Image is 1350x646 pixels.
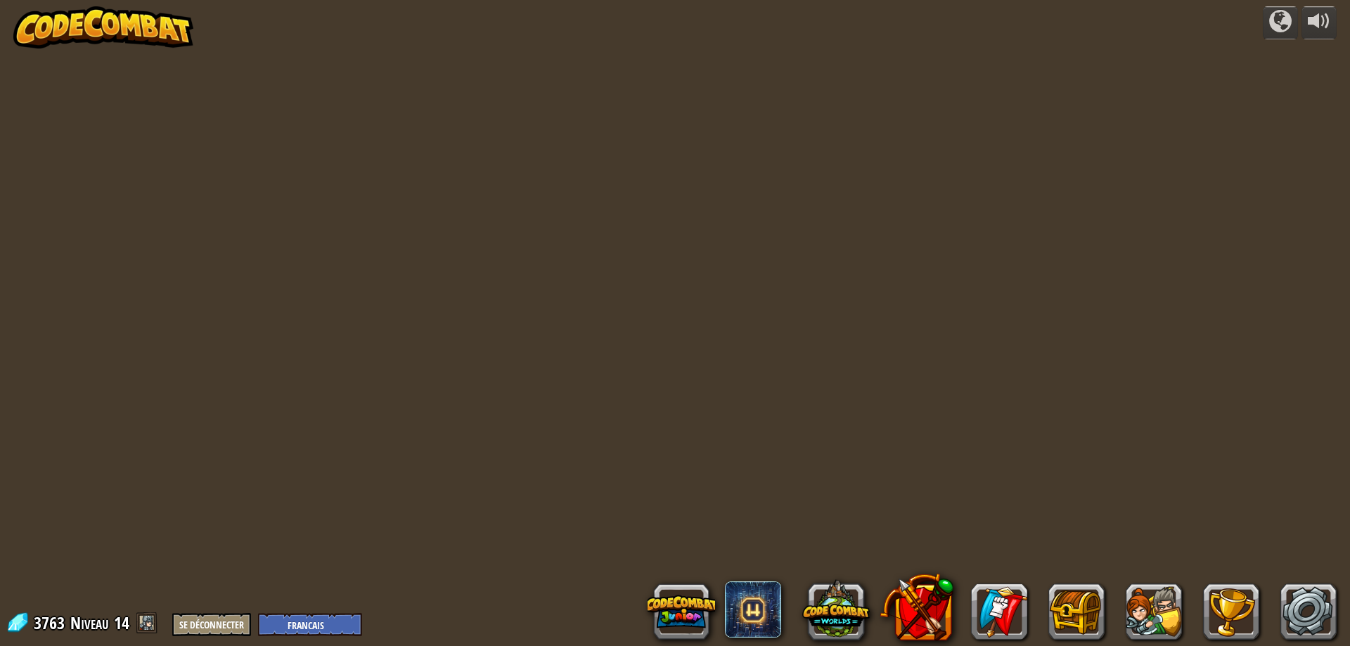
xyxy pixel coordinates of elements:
button: Ajuster le volume [1301,6,1337,39]
button: Se Déconnecter [172,613,251,636]
span: Niveau [70,612,109,635]
span: 3763 [34,612,69,634]
button: Campagnes [1263,6,1298,39]
span: 14 [114,612,129,634]
img: CodeCombat - Learn how to code by playing a game [13,6,193,49]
